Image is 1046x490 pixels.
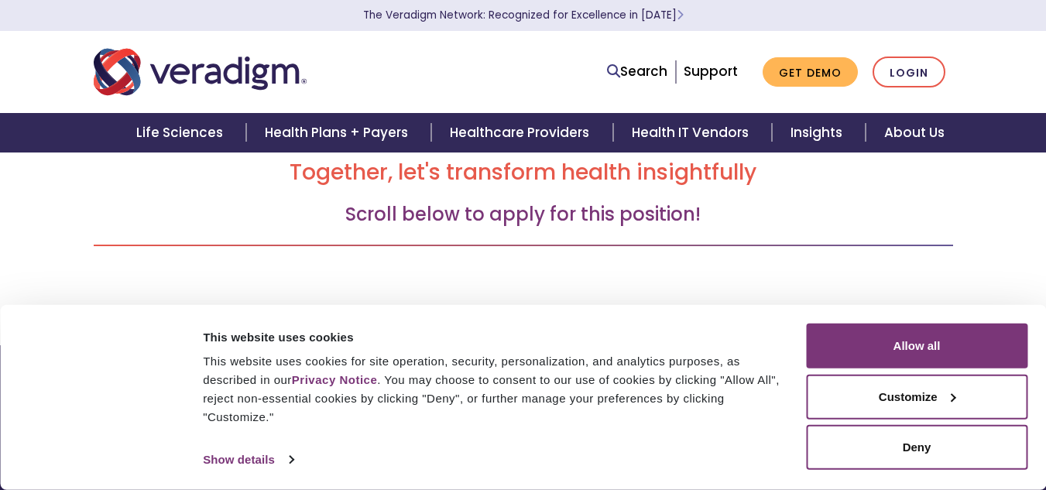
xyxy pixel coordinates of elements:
a: Health IT Vendors [613,113,772,152]
h3: Scroll below to apply for this position! [94,204,953,226]
button: Deny [806,425,1027,470]
a: Healthcare Providers [431,113,612,152]
a: The Veradigm Network: Recognized for Excellence in [DATE]Learn More [363,8,684,22]
a: Get Demo [763,57,858,87]
a: Login [873,57,945,88]
a: Privacy Notice [292,373,377,386]
a: About Us [866,113,963,152]
div: This website uses cookies for site operation, security, personalization, and analytics purposes, ... [203,352,788,427]
a: Search [607,61,667,82]
a: Support [684,62,738,81]
h2: Together, let's transform health insightfully [94,159,953,186]
a: Insights [772,113,866,152]
button: Customize [806,374,1027,419]
button: Allow all [806,324,1027,368]
span: Learn More [677,8,684,22]
div: This website uses cookies [203,327,788,346]
a: Life Sciences [118,113,246,152]
a: Show details [203,448,293,471]
img: Veradigm logo [94,46,307,98]
a: Health Plans + Payers [246,113,431,152]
